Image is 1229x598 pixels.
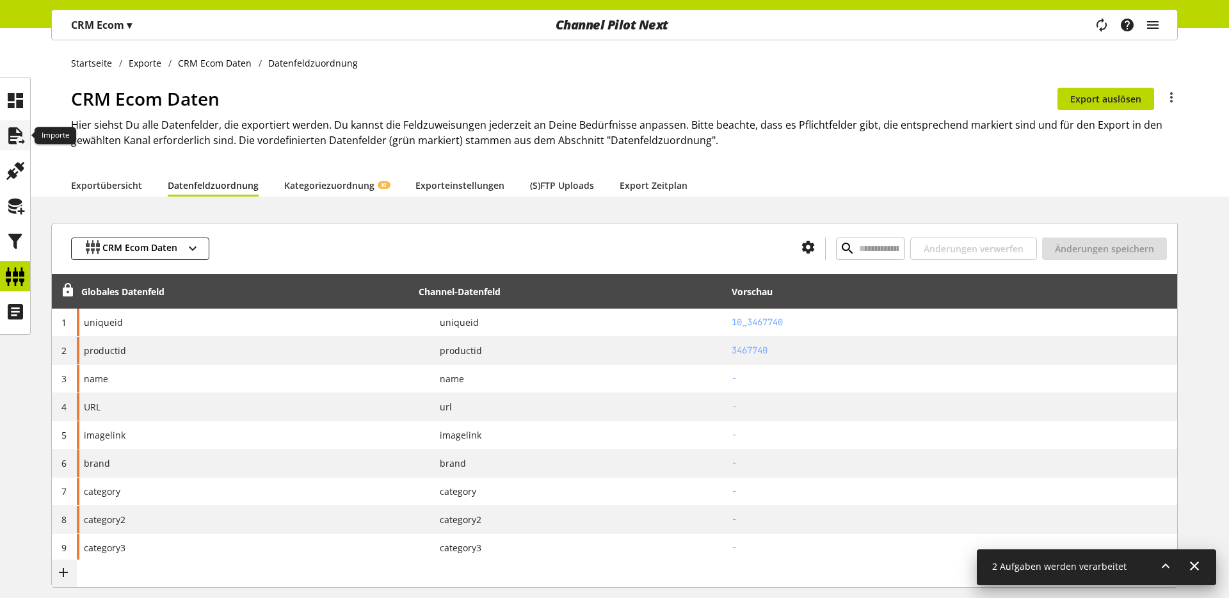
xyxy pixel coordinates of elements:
h2: - [732,372,1173,385]
span: 7 [61,485,67,497]
a: Exporte [122,56,168,70]
span: 2 Aufgaben werden verarbeitet [992,560,1127,572]
button: CRM Ecom Daten [71,238,209,260]
span: Entsperren, um Zeilen neu anzuordnen [61,284,74,297]
button: Änderungen verwerfen [910,238,1037,260]
span: Änderungen speichern [1055,242,1154,255]
div: Vorschau [732,285,773,298]
h2: - [732,485,1173,498]
h1: CRM Ecom Daten [71,85,1057,112]
a: KategoriezuordnungKI [284,179,390,192]
span: ▾ [127,18,132,32]
h2: 10_3467740 [732,316,1173,329]
span: 5 [61,429,67,441]
a: Export Zeitplan [620,179,687,192]
h2: - [732,428,1173,442]
span: Startseite [71,56,112,70]
span: category3 [430,541,481,554]
h2: - [732,400,1173,414]
span: name [84,372,108,385]
span: 3 [61,373,67,385]
span: 9 [61,542,67,554]
span: 6 [61,457,67,469]
span: category2 [84,513,125,526]
span: uniqueid [430,316,479,329]
div: Importe [35,127,76,145]
button: Änderungen speichern [1042,238,1167,260]
span: category3 [84,541,125,554]
span: 1 [61,316,67,328]
span: 2 [61,344,67,357]
span: name [430,372,464,385]
span: 4 [61,401,67,413]
span: uniqueid [84,316,123,329]
span: url [430,400,452,414]
a: (S)FTP Uploads [530,179,594,192]
span: 8 [61,513,67,526]
h2: 3467740 [732,344,1173,357]
a: Startseite [71,56,119,70]
span: productid [430,344,482,357]
div: Globales Datenfeld [81,285,165,298]
p: CRM Ecom [71,17,132,33]
span: imagelink [84,428,125,442]
span: KI [382,181,387,189]
div: Entsperren, um Zeilen neu anzuordnen [56,284,74,300]
span: category2 [430,513,481,526]
a: Exporteinstellungen [415,179,504,192]
span: URL [84,400,100,414]
div: Channel-Datenfeld [419,285,501,298]
span: category [84,485,120,498]
span: productid [84,344,126,357]
span: brand [84,457,110,470]
span: imagelink [430,428,481,442]
span: CRM Ecom Daten [102,241,177,257]
span: Exporte [129,56,161,70]
h2: Hier siehst Du alle Datenfelder, die exportiert werden. Du kannst die Feldzuweisungen jederzeit a... [71,117,1178,148]
button: Export auslösen [1057,88,1154,110]
span: Änderungen verwerfen [924,242,1024,255]
h2: - [732,541,1173,554]
h2: - [732,513,1173,526]
span: brand [430,457,466,470]
a: Exportübersicht [71,179,142,192]
a: Datenfeldzuordnung [168,179,259,192]
span: Export auslösen [1070,92,1141,106]
h2: - [732,457,1173,470]
span: category [430,485,476,498]
nav: main navigation [51,10,1178,40]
